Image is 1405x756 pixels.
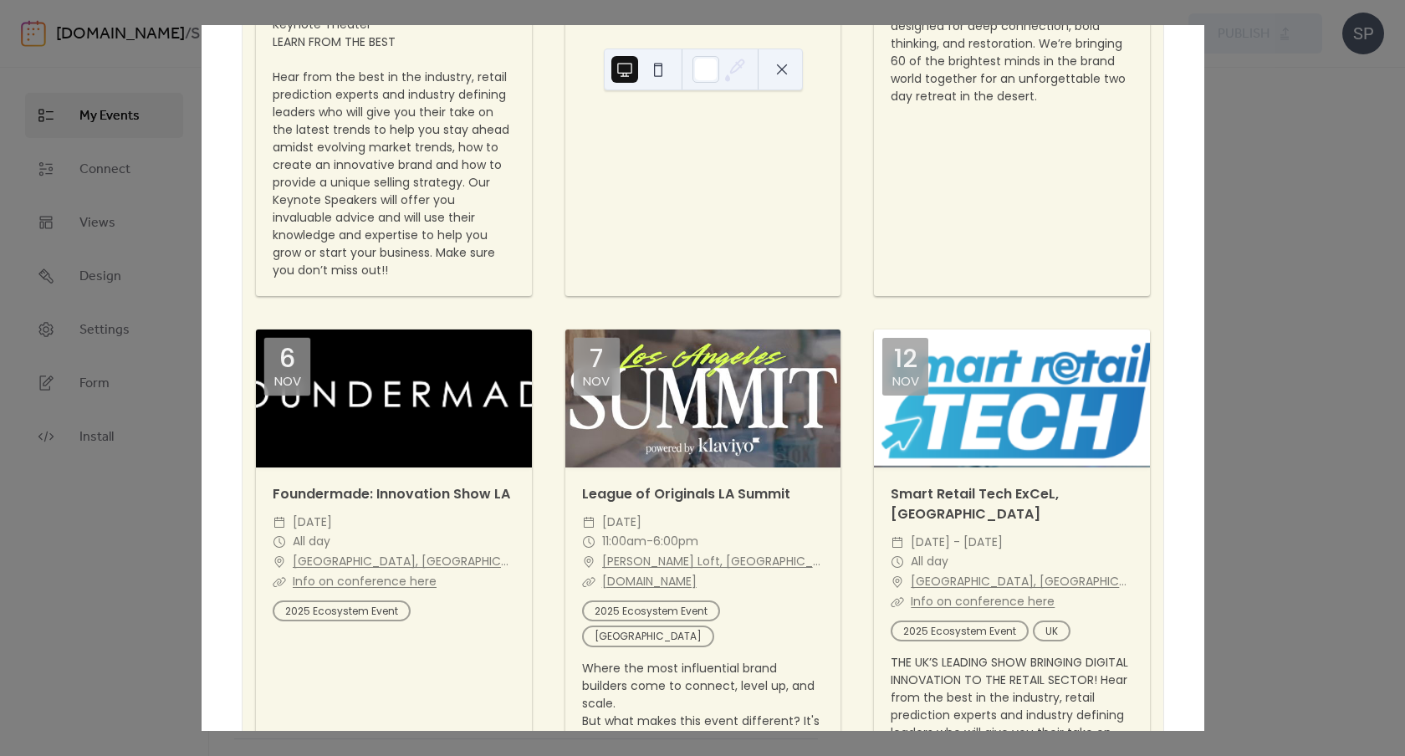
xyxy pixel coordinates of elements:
[582,484,790,503] a: League of Originals LA Summit
[646,532,653,552] span: -
[894,346,917,371] div: 12
[273,552,286,572] div: ​
[293,513,332,533] span: [DATE]
[274,375,301,387] div: Nov
[273,532,286,552] div: ​
[582,552,595,572] div: ​
[583,375,610,387] div: Nov
[279,346,295,371] div: 6
[911,533,1003,553] span: [DATE] - [DATE]
[293,532,330,552] span: All day
[911,552,948,572] span: All day
[293,573,437,590] a: Info on conference here
[602,532,646,552] span: 11:00am
[653,532,698,552] span: 6:00pm
[892,375,919,387] div: Nov
[602,552,825,572] a: [PERSON_NAME] Loft, [GEOGRAPHIC_DATA]
[891,484,1059,524] a: Smart Retail Tech ExCeL, [GEOGRAPHIC_DATA]
[582,513,595,533] div: ​
[273,572,286,592] div: ​
[602,573,697,590] a: [DOMAIN_NAME]
[891,552,904,572] div: ​
[273,484,510,503] a: Foundermade: Innovation Show LA
[911,572,1133,592] a: [GEOGRAPHIC_DATA], [GEOGRAPHIC_DATA]
[891,592,904,612] div: ​
[590,346,603,371] div: 7
[293,552,515,572] a: [GEOGRAPHIC_DATA], [GEOGRAPHIC_DATA]
[891,533,904,553] div: ​
[273,513,286,533] div: ​
[911,593,1055,610] a: Info on conference here
[891,572,904,592] div: ​
[602,513,641,533] span: [DATE]
[582,572,595,592] div: ​
[582,532,595,552] div: ​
